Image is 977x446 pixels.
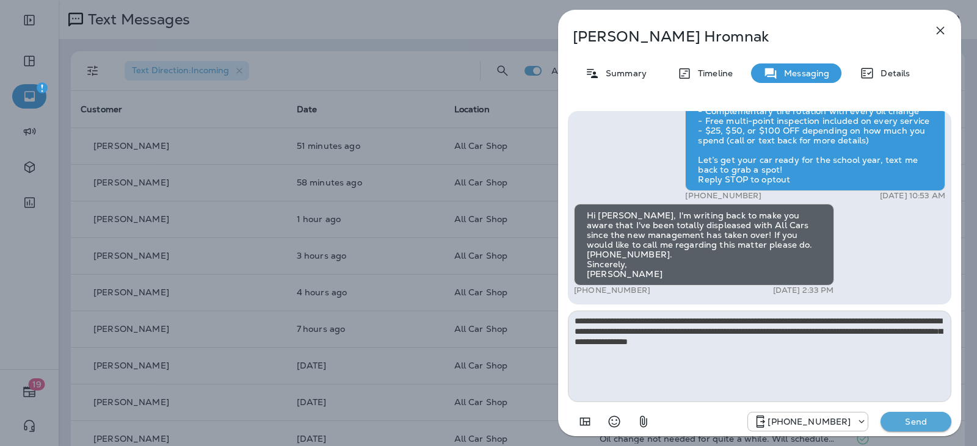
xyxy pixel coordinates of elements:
[602,409,627,434] button: Select an emoji
[748,414,868,429] div: +1 (689) 265-4479
[768,417,851,426] p: [PHONE_NUMBER]
[881,412,951,431] button: Send
[574,286,650,295] p: [PHONE_NUMBER]
[692,68,733,78] p: Timeline
[574,204,834,286] div: Hi [PERSON_NAME], I'm writing back to make you aware that I've been totally displeased with All C...
[778,68,829,78] p: Messaging
[880,191,945,201] p: [DATE] 10:53 AM
[685,53,945,191] div: Hi [PERSON_NAME], this is [PERSON_NAME] at All Car Shop! We’ve got a Back-to-School Special runni...
[573,409,597,434] button: Add in a premade template
[600,68,647,78] p: Summary
[685,191,761,201] p: [PHONE_NUMBER]
[573,28,906,45] p: [PERSON_NAME] Hromnak
[890,416,942,427] p: Send
[874,68,910,78] p: Details
[773,286,834,295] p: [DATE] 2:33 PM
